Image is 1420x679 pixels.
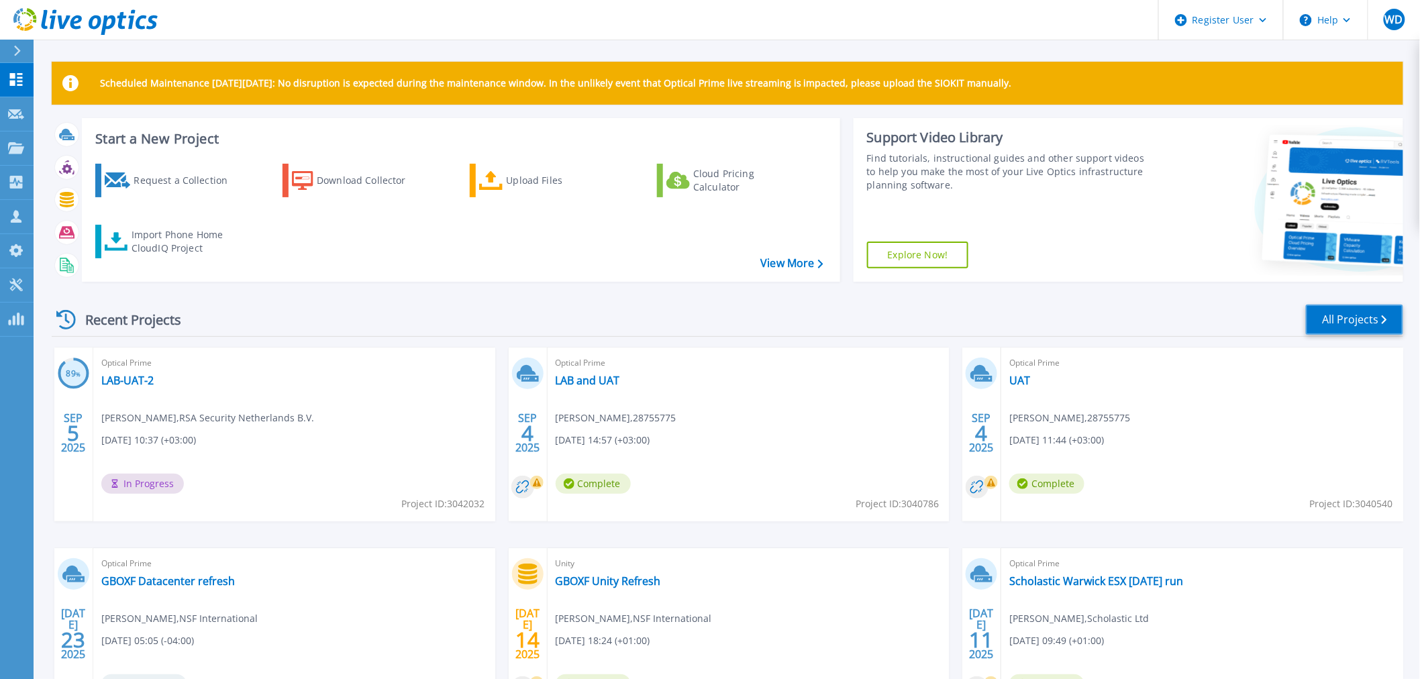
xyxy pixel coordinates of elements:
[76,370,81,378] span: %
[556,356,942,370] span: Optical Prime
[317,167,424,194] div: Download Collector
[101,433,196,448] span: [DATE] 10:37 (+03:00)
[101,633,194,648] span: [DATE] 05:05 (-04:00)
[760,257,823,270] a: View More
[507,167,614,194] div: Upload Files
[101,574,235,588] a: GBOXF Datacenter refresh
[402,497,485,511] span: Project ID: 3042032
[515,609,540,658] div: [DATE] 2025
[101,411,314,425] span: [PERSON_NAME] , RSA Security Netherlands B.V.
[67,427,79,439] span: 5
[1009,633,1104,648] span: [DATE] 09:49 (+01:00)
[693,167,801,194] div: Cloud Pricing Calculator
[867,152,1149,192] div: Find tutorials, instructional guides and other support videos to help you make the most of your L...
[969,409,995,458] div: SEP 2025
[969,609,995,658] div: [DATE] 2025
[867,129,1149,146] div: Support Video Library
[515,409,540,458] div: SEP 2025
[867,242,969,268] a: Explore Now!
[1310,497,1393,511] span: Project ID: 3040540
[657,164,807,197] a: Cloud Pricing Calculator
[1009,611,1149,626] span: [PERSON_NAME] , Scholastic Ltd
[1009,433,1104,448] span: [DATE] 11:44 (+03:00)
[556,433,650,448] span: [DATE] 14:57 (+03:00)
[976,427,988,439] span: 4
[95,164,245,197] a: Request a Collection
[101,474,184,494] span: In Progress
[556,611,712,626] span: [PERSON_NAME] , NSF International
[101,374,154,387] a: LAB-UAT-2
[1306,305,1403,335] a: All Projects
[556,411,676,425] span: [PERSON_NAME] , 28755775
[60,609,86,658] div: [DATE] 2025
[515,634,540,645] span: 14
[283,164,432,197] a: Download Collector
[1009,411,1130,425] span: [PERSON_NAME] , 28755775
[556,374,620,387] a: LAB and UAT
[58,366,89,382] h3: 89
[132,228,236,255] div: Import Phone Home CloudIQ Project
[556,633,650,648] span: [DATE] 18:24 (+01:00)
[101,611,258,626] span: [PERSON_NAME] , NSF International
[556,574,661,588] a: GBOXF Unity Refresh
[60,409,86,458] div: SEP 2025
[1009,574,1183,588] a: Scholastic Warwick ESX [DATE] run
[1009,374,1030,387] a: UAT
[556,556,942,571] span: Unity
[1009,556,1395,571] span: Optical Prime
[521,427,534,439] span: 4
[970,634,994,645] span: 11
[1009,474,1084,494] span: Complete
[52,303,199,336] div: Recent Projects
[134,167,241,194] div: Request a Collection
[61,634,85,645] span: 23
[1009,356,1395,370] span: Optical Prime
[101,556,487,571] span: Optical Prime
[100,78,1012,89] p: Scheduled Maintenance [DATE][DATE]: No disruption is expected during the maintenance window. In t...
[556,474,631,494] span: Complete
[470,164,619,197] a: Upload Files
[1385,14,1403,25] span: WD
[856,497,939,511] span: Project ID: 3040786
[101,356,487,370] span: Optical Prime
[95,132,823,146] h3: Start a New Project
